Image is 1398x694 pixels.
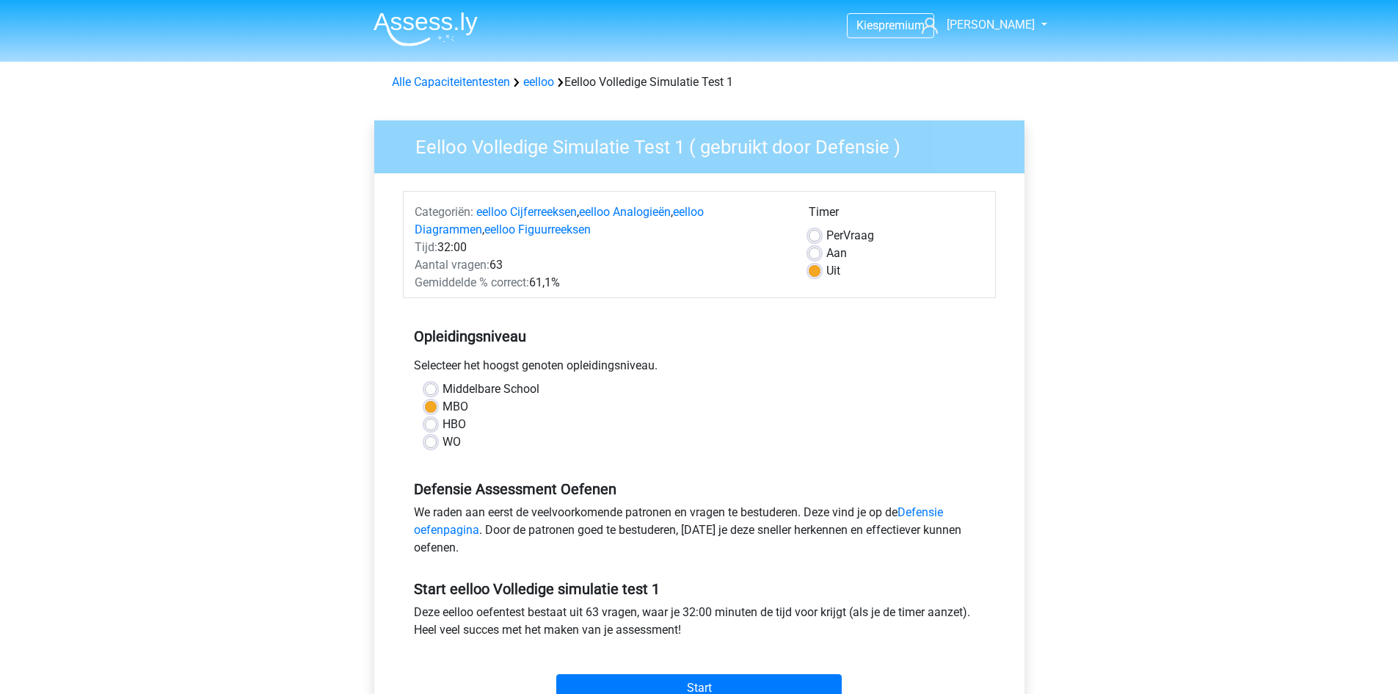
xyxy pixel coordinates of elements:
[404,274,798,292] div: 61,1%
[415,258,489,272] span: Aantal vragen:
[809,203,984,227] div: Timer
[826,245,847,262] label: Aan
[579,205,671,219] a: eelloo Analogieën
[404,239,798,256] div: 32:00
[414,480,985,498] h5: Defensie Assessment Oefenen
[403,604,996,645] div: Deze eelloo oefentest bestaat uit 63 vragen, waar je 32:00 minuten de tijd voor krijgt (als je de...
[443,416,466,433] label: HBO
[878,18,925,32] span: premium
[484,223,591,236] a: eelloo Figuurreeksen
[414,322,985,351] h5: Opleidingsniveau
[386,73,1013,91] div: Eelloo Volledige Simulatie Test 1
[476,205,577,219] a: eelloo Cijferreeksen
[916,16,1036,34] a: [PERSON_NAME]
[398,130,1013,159] h3: Eelloo Volledige Simulatie Test 1 ( gebruikt door Defensie )
[947,18,1035,32] span: [PERSON_NAME]
[415,275,529,289] span: Gemiddelde % correct:
[848,15,933,35] a: Kiespremium
[414,580,985,598] h5: Start eelloo Volledige simulatie test 1
[415,205,473,219] span: Categoriën:
[403,504,996,563] div: We raden aan eerst de veelvoorkomende patronen en vragen te bestuderen. Deze vind je op de . Door...
[404,203,798,239] div: , , ,
[443,380,539,398] label: Middelbare School
[826,228,843,242] span: Per
[392,75,510,89] a: Alle Capaciteitentesten
[826,262,840,280] label: Uit
[443,433,461,451] label: WO
[403,357,996,380] div: Selecteer het hoogst genoten opleidingsniveau.
[415,240,437,254] span: Tijd:
[443,398,468,416] label: MBO
[856,18,878,32] span: Kies
[826,227,874,245] label: Vraag
[404,256,798,274] div: 63
[523,75,554,89] a: eelloo
[374,12,478,46] img: Assessly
